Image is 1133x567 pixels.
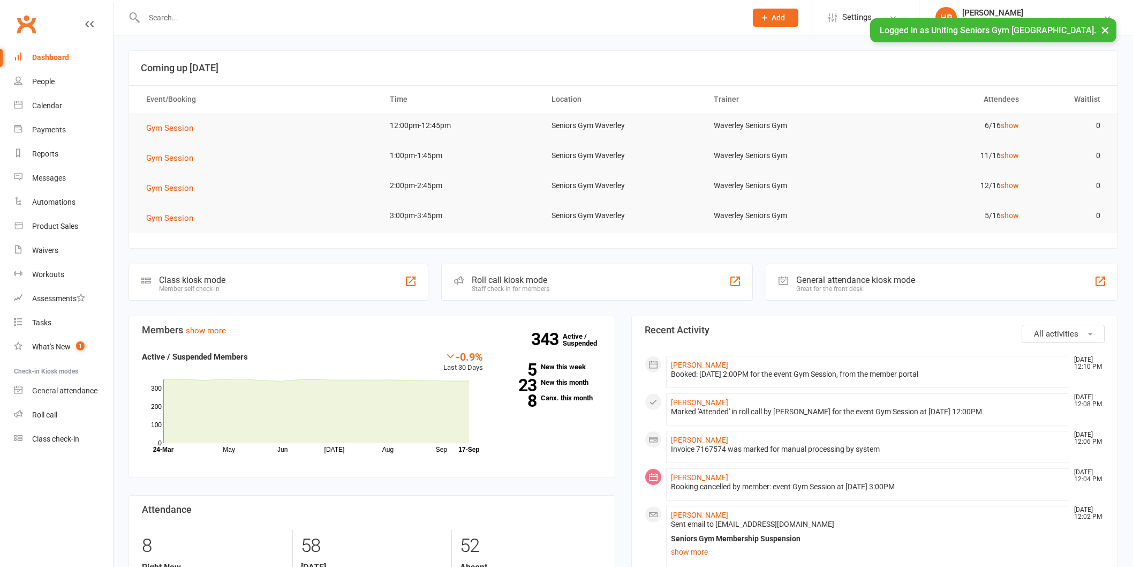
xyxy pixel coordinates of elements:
[1001,151,1019,160] a: show
[1029,203,1109,228] td: 0
[671,511,728,519] a: [PERSON_NAME]
[32,411,57,419] div: Roll call
[671,436,728,444] a: [PERSON_NAME]
[671,534,1064,543] div: Seniors Gym Membership Suspension
[460,530,602,562] div: 52
[32,77,55,86] div: People
[671,445,1064,454] div: Invoice 7167574 was marked for manual processing by system
[32,318,51,327] div: Tasks
[842,5,872,29] span: Settings
[499,393,537,409] strong: 8
[796,275,915,285] div: General attendance kiosk mode
[380,173,542,198] td: 2:00pm-2:45pm
[14,403,113,427] a: Roll call
[32,246,58,255] div: Waivers
[753,9,798,27] button: Add
[32,222,78,230] div: Product Sales
[866,143,1029,168] td: 11/16
[137,86,380,113] th: Event/Booking
[142,352,248,362] strong: Active / Suspended Members
[1001,211,1019,220] a: show
[962,18,1103,27] div: Uniting Seniors Gym [GEOGRAPHIC_DATA]
[146,182,201,195] button: Gym Session
[13,11,40,38] a: Clubworx
[645,325,1105,335] h3: Recent Activity
[499,394,602,401] a: 8Canx. this month
[704,113,866,138] td: Waverley Seniors Gym
[32,53,69,62] div: Dashboard
[141,63,1106,73] h3: Coming up [DATE]
[880,25,1096,35] span: Logged in as Uniting Seniors Gym [GEOGRAPHIC_DATA].
[159,275,225,285] div: Class kiosk mode
[1001,121,1019,130] a: show
[866,113,1029,138] td: 6/16
[380,203,542,228] td: 3:00pm-3:45pm
[32,342,71,351] div: What's New
[671,407,1064,416] div: Marked 'Attended' in roll call by [PERSON_NAME] for the event Gym Session at [DATE] 12:00PM
[14,311,113,335] a: Tasks
[704,173,866,198] td: Waverley Seniors Gym
[499,362,537,378] strong: 5
[142,325,602,335] h3: Members
[14,238,113,263] a: Waivers
[146,212,201,225] button: Gym Session
[1096,18,1115,41] button: ×
[14,379,113,403] a: General attendance kiosk mode
[1022,325,1105,343] button: All activities
[1029,86,1109,113] th: Waitlist
[1034,329,1078,339] span: All activities
[14,70,113,94] a: People
[443,350,483,374] div: Last 30 Days
[671,544,1064,559] a: show more
[866,173,1029,198] td: 12/16
[159,285,225,293] div: Member self check-in
[146,153,193,163] span: Gym Session
[542,143,704,168] td: Seniors Gym Waverley
[1029,113,1109,138] td: 0
[499,377,537,393] strong: 23
[14,214,113,238] a: Product Sales
[14,335,113,359] a: What's New1
[1069,469,1104,483] time: [DATE] 12:04 PM
[1069,431,1104,445] time: [DATE] 12:06 PM
[671,370,1064,379] div: Booked: [DATE] 2:00PM for the event Gym Session, from the member portal
[14,118,113,142] a: Payments
[146,123,193,133] span: Gym Session
[301,530,443,562] div: 58
[14,263,113,287] a: Workouts
[1069,394,1104,408] time: [DATE] 12:08 PM
[499,379,602,386] a: 23New this month
[14,94,113,118] a: Calendar
[866,203,1029,228] td: 5/16
[542,113,704,138] td: Seniors Gym Waverley
[32,386,97,395] div: General attendance
[32,198,75,206] div: Automations
[146,152,201,165] button: Gym Session
[704,86,866,113] th: Trainer
[146,183,193,193] span: Gym Session
[704,143,866,168] td: Waverley Seniors Gym
[32,150,58,158] div: Reports
[796,285,915,293] div: Great for the front desk
[32,101,62,110] div: Calendar
[146,213,193,223] span: Gym Session
[472,285,549,293] div: Staff check-in for members
[1029,173,1109,198] td: 0
[1069,356,1104,370] time: [DATE] 12:10 PM
[542,173,704,198] td: Seniors Gym Waverley
[32,294,85,303] div: Assessments
[186,326,226,335] a: show more
[671,473,728,482] a: [PERSON_NAME]
[14,190,113,214] a: Automations
[14,427,113,451] a: Class kiosk mode
[32,125,66,134] div: Payments
[142,504,602,515] h3: Attendance
[380,143,542,168] td: 1:00pm-1:45pm
[671,398,728,407] a: [PERSON_NAME]
[32,270,64,279] div: Workouts
[32,435,79,443] div: Class check-in
[962,8,1103,18] div: [PERSON_NAME]
[14,287,113,311] a: Assessments
[76,341,85,350] span: 1
[542,86,704,113] th: Location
